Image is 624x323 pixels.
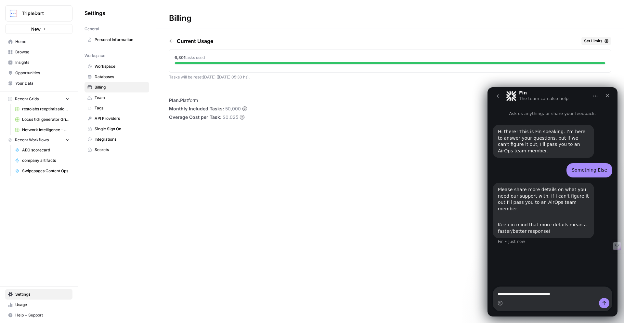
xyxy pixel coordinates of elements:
[5,57,72,68] a: Insights
[12,155,72,166] a: company artifacts
[5,94,72,104] button: Recent Grids
[12,166,72,176] a: Swipepages Content Ops
[169,97,180,103] span: Plan:
[84,124,149,134] a: Single Sign On
[95,147,146,153] span: Secrets
[84,9,105,17] span: Settings
[84,92,149,103] a: Team
[223,114,238,120] span: $0.025
[5,68,72,78] a: Opportunities
[15,137,49,143] span: Recent Workflows
[95,116,146,121] span: API Providers
[95,74,146,80] span: Databases
[84,26,99,32] span: General
[84,145,149,155] a: Secrets
[95,95,146,101] span: Team
[15,80,70,86] span: Your Data
[581,37,611,45] button: Set Limits
[84,134,149,145] a: Integrations
[225,105,241,112] span: 50,000
[12,114,72,125] a: Locus tldr generator Grid (3)
[185,55,205,60] span: tasks used
[15,70,70,76] span: Opportunities
[95,136,146,142] span: Integrations
[15,312,70,318] span: Help + Support
[95,63,146,69] span: Workspace
[5,300,72,310] a: Usage
[84,72,149,82] a: Databases
[156,13,204,23] div: Billing
[584,38,603,44] span: Set Limits
[22,117,70,122] span: Locus tldr generator Grid (3)
[169,75,180,79] a: Tasks
[12,145,72,155] a: AEO scorecard
[5,78,72,89] a: Your Data
[15,60,70,65] span: Insights
[22,10,61,17] span: TripleDart
[487,87,617,316] iframe: Intercom live chat
[15,291,70,297] span: Settings
[95,126,146,132] span: Single Sign On
[5,24,72,34] button: New
[7,7,19,19] img: TripleDart Logo
[5,310,72,320] button: Help + Support
[15,302,70,308] span: Usage
[5,289,72,300] a: Settings
[177,37,213,45] p: Current Usage
[95,37,146,43] span: Personal Information
[169,105,224,112] span: Monthly Included Tasks:
[5,135,72,145] button: Recent Workflows
[5,47,72,57] a: Browse
[22,127,70,133] span: Network Intelligence - pseo- 1 Grid
[22,158,70,163] span: company artifacts
[84,113,149,124] a: API Providers
[15,96,39,102] span: Recent Grids
[12,104,72,114] a: restolabs reoptimizations aug
[95,105,146,111] span: Tags
[95,84,146,90] span: Billing
[169,75,250,79] span: will be reset [DATE] ([DATE] 05:30 hs) .
[84,35,149,45] a: Personal Information
[84,103,149,113] a: Tags
[22,147,70,153] span: AEO scorecard
[175,55,185,60] span: 6,301
[22,106,70,112] span: restolabs reoptimizations aug
[169,114,221,120] span: Overage Cost per Task:
[84,82,149,92] a: Billing
[169,97,247,104] li: Platform
[84,53,105,59] span: Workspace
[22,168,70,174] span: Swipepages Content Ops
[31,26,41,32] span: New
[5,5,72,21] button: Workspace: TripleDart
[84,61,149,72] a: Workspace
[5,36,72,47] a: Home
[15,39,70,45] span: Home
[15,49,70,55] span: Browse
[12,125,72,135] a: Network Intelligence - pseo- 1 Grid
